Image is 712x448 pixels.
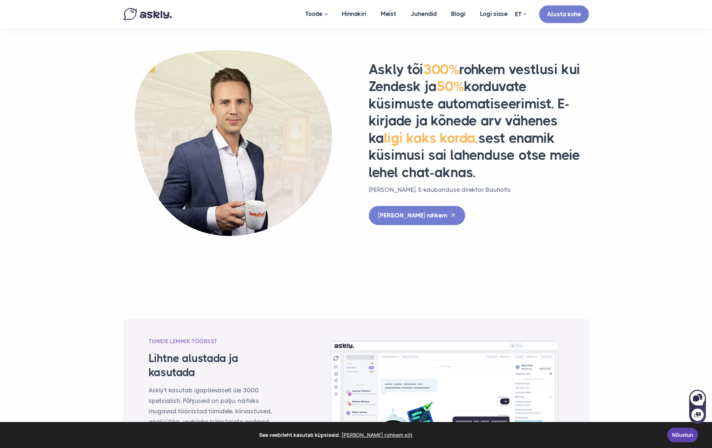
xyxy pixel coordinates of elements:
[369,206,465,225] a: [PERSON_NAME] rohkem
[340,430,414,440] a: learn more about cookies
[539,5,589,23] a: Alusta kohe
[369,61,589,181] h2: Askly tõi rohkem vestlusi kui Zendesk ja korduvate küsimuste automatiseerimist. E-kirjade ja kõne...
[369,185,589,195] p: [PERSON_NAME], E-kaubanduse direktor Bauhofis
[149,337,280,346] div: Tiimide lemmik tööriist
[149,352,280,380] h3: Lihtne alustada ja kasutada
[437,78,464,94] span: 50%
[132,50,335,236] img: Priit
[149,385,280,437] p: Askly’t kasutab igapäevaselt üle 3000 spetsialisti. Põhjuseid on palju, näiteks mugavad tööriista...
[689,388,707,425] iframe: Askly chat
[423,61,459,77] span: 300%
[515,9,526,20] a: ET
[667,428,698,442] a: Nõustun
[10,430,662,440] span: See veebileht kasutab küpsiseid.
[384,130,479,146] span: ligi kaks korda,
[123,8,172,20] img: Askly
